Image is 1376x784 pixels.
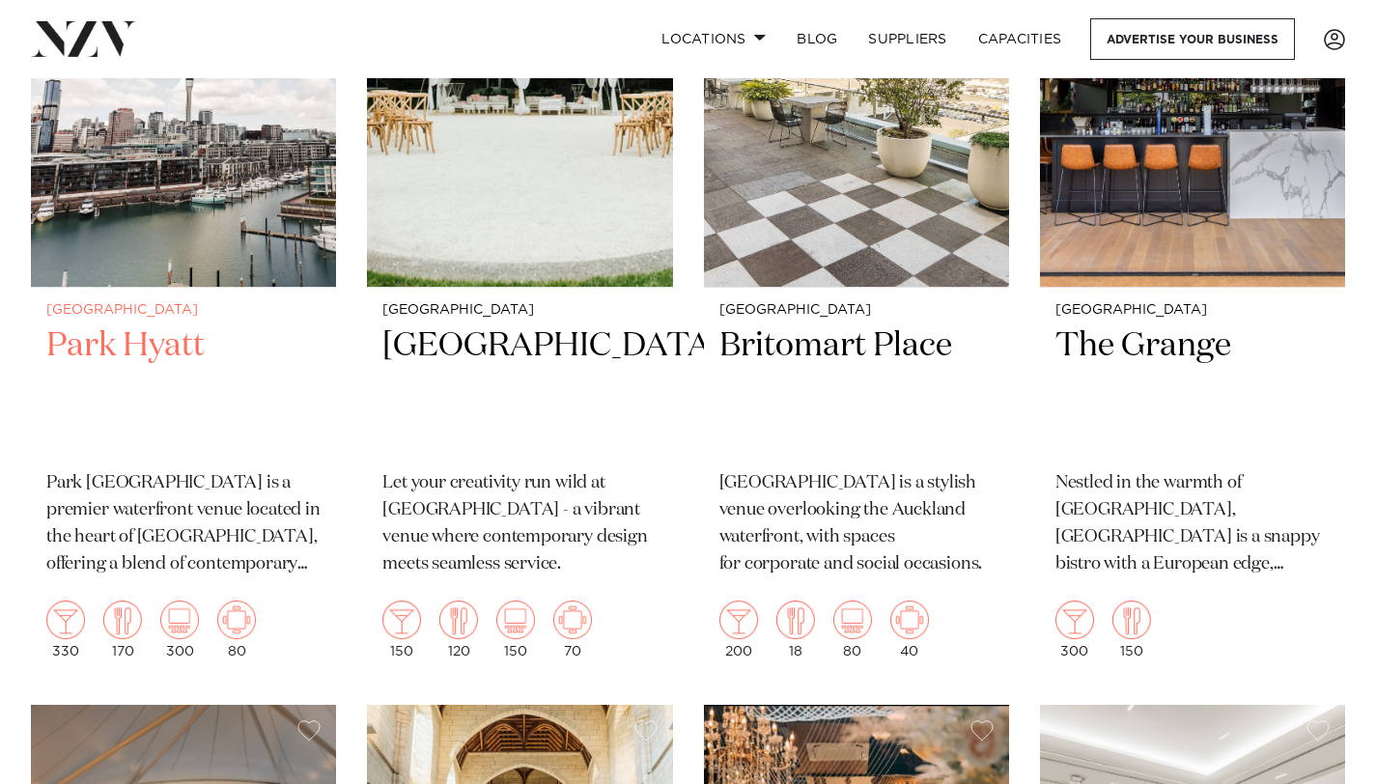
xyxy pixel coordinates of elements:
div: 150 [1112,601,1151,658]
div: 80 [217,601,256,658]
div: 170 [103,601,142,658]
small: [GEOGRAPHIC_DATA] [1055,303,1330,318]
img: cocktail.png [382,601,421,639]
p: Park [GEOGRAPHIC_DATA] is a premier waterfront venue located in the heart of [GEOGRAPHIC_DATA], o... [46,470,321,578]
small: [GEOGRAPHIC_DATA] [382,303,657,318]
img: meeting.png [890,601,929,639]
a: Advertise your business [1090,18,1295,60]
div: 300 [160,601,199,658]
p: Let your creativity run wild at [GEOGRAPHIC_DATA] - a vibrant venue where contemporary design mee... [382,470,657,578]
img: nzv-logo.png [31,21,136,56]
div: 40 [890,601,929,658]
small: [GEOGRAPHIC_DATA] [719,303,994,318]
h2: Park Hyatt [46,324,321,455]
h2: The Grange [1055,324,1330,455]
img: dining.png [439,601,478,639]
small: [GEOGRAPHIC_DATA] [46,303,321,318]
img: meeting.png [553,601,592,639]
a: Capacities [963,18,1078,60]
div: 70 [553,601,592,658]
img: theatre.png [833,601,872,639]
div: 330 [46,601,85,658]
h2: Britomart Place [719,324,994,455]
a: Locations [646,18,781,60]
div: 150 [382,601,421,658]
img: cocktail.png [719,601,758,639]
img: theatre.png [496,601,535,639]
img: meeting.png [217,601,256,639]
img: dining.png [103,601,142,639]
div: 80 [833,601,872,658]
img: dining.png [776,601,815,639]
a: SUPPLIERS [853,18,962,60]
div: 150 [496,601,535,658]
img: dining.png [1112,601,1151,639]
div: 300 [1055,601,1094,658]
a: BLOG [781,18,853,60]
div: 120 [439,601,478,658]
img: cocktail.png [46,601,85,639]
div: 18 [776,601,815,658]
p: Nestled in the warmth of [GEOGRAPHIC_DATA], [GEOGRAPHIC_DATA] is a snappy bistro with a European ... [1055,470,1330,578]
p: [GEOGRAPHIC_DATA] is a stylish venue overlooking the Auckland waterfront, with spaces for corpora... [719,470,994,578]
img: cocktail.png [1055,601,1094,639]
div: 200 [719,601,758,658]
h2: [GEOGRAPHIC_DATA] [382,324,657,455]
img: theatre.png [160,601,199,639]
